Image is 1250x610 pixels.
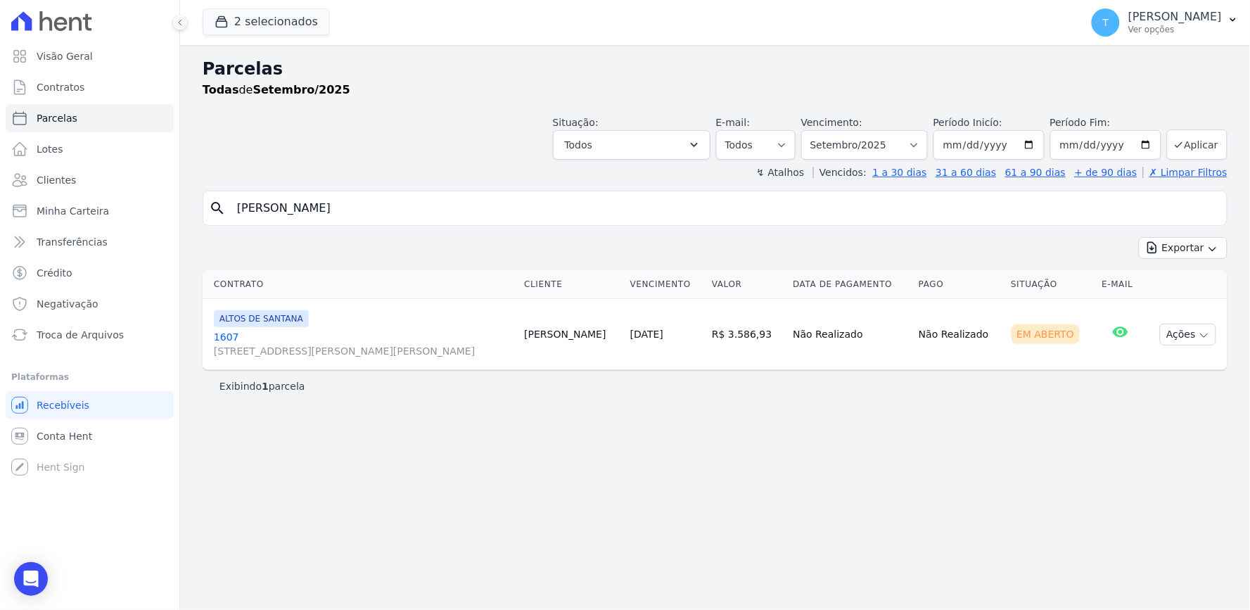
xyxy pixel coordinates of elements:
p: de [203,82,350,99]
label: Período Fim: [1050,115,1161,130]
p: Ver opções [1128,24,1222,35]
th: Data de Pagamento [787,270,913,299]
div: Plataformas [11,369,168,386]
td: Não Realizado [913,299,1005,370]
span: Recebíveis [37,398,89,412]
th: Cliente [518,270,624,299]
span: Parcelas [37,111,77,125]
th: Valor [706,270,787,299]
span: Visão Geral [37,49,93,63]
td: R$ 3.586,93 [706,299,787,370]
a: Contratos [6,73,174,101]
span: Minha Carteira [37,204,109,218]
th: E-mail [1097,270,1145,299]
span: Crédito [37,266,72,280]
h2: Parcelas [203,56,1227,82]
button: T [PERSON_NAME] Ver opções [1080,3,1250,42]
input: Buscar por nome do lote ou do cliente [229,194,1221,222]
span: Troca de Arquivos [37,328,124,342]
a: Troca de Arquivos [6,321,174,349]
a: + de 90 dias [1075,167,1137,178]
span: Todos [565,136,592,153]
span: Contratos [37,80,84,94]
a: Transferências [6,228,174,256]
th: Vencimento [625,270,706,299]
a: Crédito [6,259,174,287]
span: Negativação [37,297,98,311]
td: [PERSON_NAME] [518,299,624,370]
button: 2 selecionados [203,8,330,35]
button: Ações [1160,324,1216,345]
label: E-mail: [716,117,751,128]
b: 1 [262,381,269,392]
label: Vencidos: [813,167,867,178]
span: Transferências [37,235,108,249]
button: Aplicar [1167,129,1227,160]
span: Lotes [37,142,63,156]
a: ✗ Limpar Filtros [1143,167,1227,178]
a: 61 a 90 dias [1005,167,1066,178]
a: Clientes [6,166,174,194]
button: Exportar [1139,237,1227,259]
label: ↯ Atalhos [756,167,804,178]
label: Vencimento: [801,117,862,128]
div: Em Aberto [1012,324,1080,344]
a: Parcelas [6,104,174,132]
p: Exibindo parcela [219,379,305,393]
a: Visão Geral [6,42,174,70]
th: Situação [1006,270,1097,299]
p: [PERSON_NAME] [1128,10,1222,24]
i: search [209,200,226,217]
a: Negativação [6,290,174,318]
a: 31 a 60 dias [936,167,996,178]
span: Conta Hent [37,429,92,443]
a: Conta Hent [6,422,174,450]
span: ALTOS DE SANTANA [214,310,309,327]
a: Lotes [6,135,174,163]
label: Situação: [553,117,599,128]
td: Não Realizado [787,299,913,370]
a: 1607[STREET_ADDRESS][PERSON_NAME][PERSON_NAME] [214,330,513,358]
a: Minha Carteira [6,197,174,225]
span: T [1103,18,1109,27]
a: 1 a 30 dias [873,167,927,178]
button: Todos [553,130,710,160]
label: Período Inicío: [933,117,1002,128]
strong: Todas [203,83,239,96]
th: Contrato [203,270,518,299]
a: Recebíveis [6,391,174,419]
a: [DATE] [630,329,663,340]
th: Pago [913,270,1005,299]
span: Clientes [37,173,76,187]
div: Open Intercom Messenger [14,562,48,596]
span: [STREET_ADDRESS][PERSON_NAME][PERSON_NAME] [214,344,513,358]
strong: Setembro/2025 [253,83,350,96]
